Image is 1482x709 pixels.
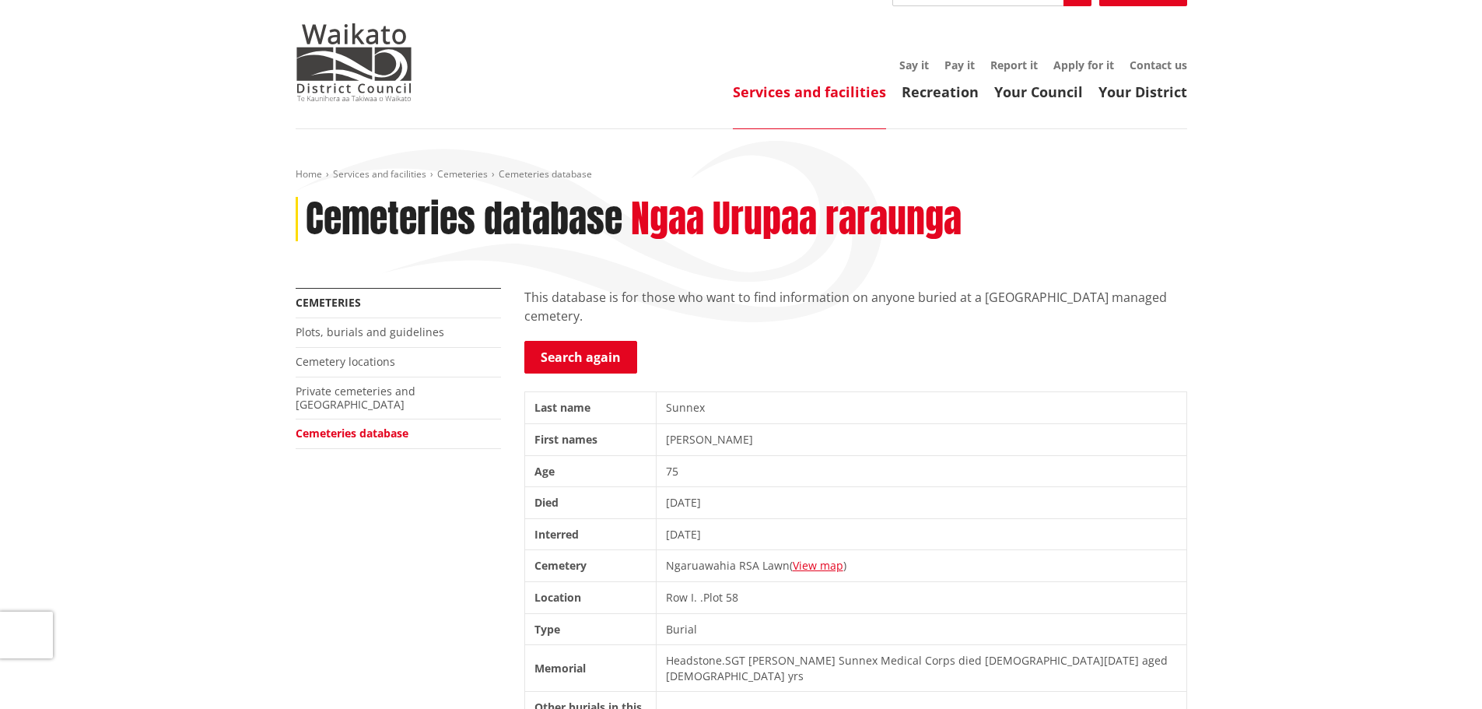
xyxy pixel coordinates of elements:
a: Say it [899,58,929,72]
td: [PERSON_NAME] [656,423,1186,455]
span: Cemeteries database [499,167,592,181]
a: Search again [524,341,637,374]
a: Report it [990,58,1038,72]
a: Pay it [944,58,975,72]
a: Cemeteries database [296,426,408,440]
span: Row [666,590,688,605]
h2: Ngaa Urupaa raraunga [631,197,962,242]
a: Cemetery locations [296,354,395,369]
td: [DATE] [656,487,1186,519]
h1: Cemeteries database [306,197,622,242]
p: This database is for those who want to find information on anyone buried at a [GEOGRAPHIC_DATA] m... [524,288,1187,325]
nav: breadcrumb [296,168,1187,181]
span: Plot [703,590,723,605]
a: Recreation [902,82,979,101]
span: I [691,590,694,605]
a: Your Council [994,82,1083,101]
a: Contact us [1130,58,1187,72]
a: Services and facilities [733,82,886,101]
a: Cemeteries [296,295,361,310]
th: First names [524,423,656,455]
a: Plots, burials and guidelines [296,325,444,339]
th: Interred [524,518,656,550]
th: Died [524,487,656,519]
a: Cemeteries [437,167,488,181]
a: Apply for it [1053,58,1114,72]
th: Cemetery [524,550,656,582]
span: Headstone [666,653,722,668]
td: [DATE] [656,518,1186,550]
th: Memorial [524,645,656,692]
span: 58 [726,590,738,605]
td: . . [656,581,1186,613]
a: Services and facilities [333,167,426,181]
th: Location [524,581,656,613]
th: Age [524,455,656,487]
img: Waikato District Council - Te Kaunihera aa Takiwaa o Waikato [296,23,412,101]
span: SGT [PERSON_NAME] Sunnex Medical Corps died [DEMOGRAPHIC_DATA][DATE] aged [DEMOGRAPHIC_DATA] yrs [666,653,1168,683]
a: View map [793,558,843,573]
span: ( ) [790,558,846,573]
iframe: Messenger Launcher [1410,644,1466,700]
th: Type [524,613,656,645]
th: Last name [524,392,656,424]
a: Your District [1098,82,1187,101]
td: Ngaruawahia RSA Lawn [656,550,1186,582]
td: Sunnex [656,392,1186,424]
td: 75 [656,455,1186,487]
a: Private cemeteries and [GEOGRAPHIC_DATA] [296,384,415,412]
a: Home [296,167,322,181]
td: Burial [656,613,1186,645]
td: . [656,645,1186,692]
